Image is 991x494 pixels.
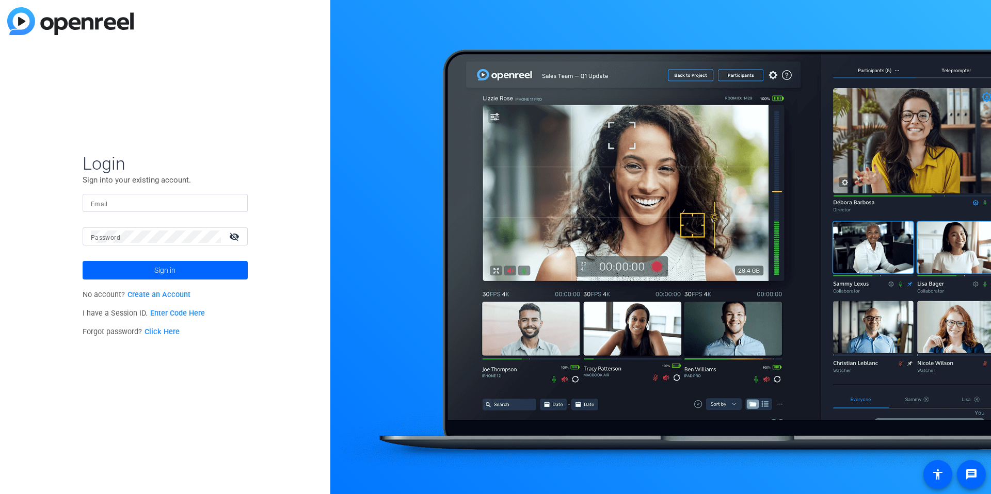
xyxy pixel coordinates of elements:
[91,197,239,209] input: Enter Email Address
[154,257,175,283] span: Sign in
[150,309,205,318] a: Enter Code Here
[83,153,248,174] span: Login
[91,234,120,241] mat-label: Password
[7,7,134,35] img: blue-gradient.svg
[83,327,180,336] span: Forgot password?
[83,309,205,318] span: I have a Session ID.
[223,229,248,244] mat-icon: visibility_off
[127,290,190,299] a: Create an Account
[91,201,108,208] mat-label: Email
[145,327,180,336] a: Click Here
[83,261,248,279] button: Sign in
[932,468,944,481] mat-icon: accessibility
[965,468,978,481] mat-icon: message
[83,174,248,186] p: Sign into your existing account.
[83,290,190,299] span: No account?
